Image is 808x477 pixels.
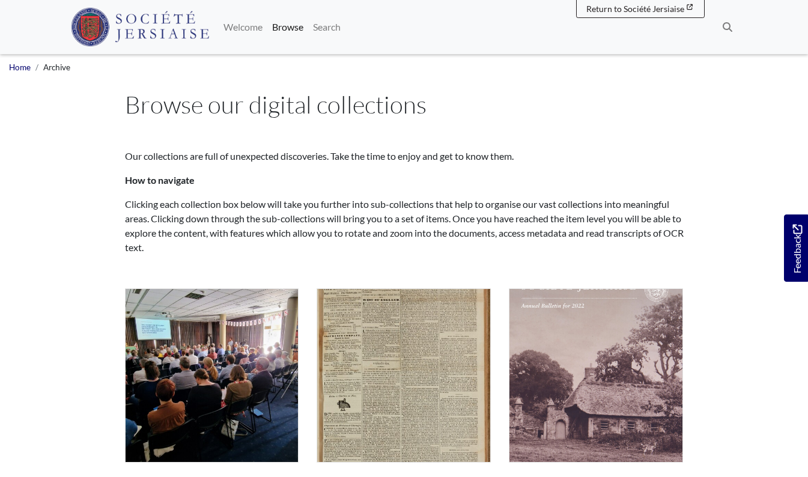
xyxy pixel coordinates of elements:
[790,225,804,273] span: Feedback
[9,62,31,72] a: Home
[43,62,70,72] span: Archive
[71,5,210,49] a: Société Jersiaise logo
[784,214,808,282] a: Would you like to provide feedback?
[317,288,491,463] img: Newspapers
[125,149,684,163] p: Our collections are full of unexpected discoveries. Take the time to enjoy and get to know them.
[125,174,195,186] strong: How to navigate
[219,15,267,39] a: Welcome
[308,15,345,39] a: Search
[71,8,210,46] img: Société Jersiaise
[125,288,299,463] img: Talks
[125,90,684,119] h1: Browse our digital collections
[267,15,308,39] a: Browse
[586,4,684,14] span: Return to Société Jersiaise
[509,288,683,463] img: Annual Bulletin
[125,197,684,255] p: Clicking each collection box below will take you further into sub-collections that help to organi...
